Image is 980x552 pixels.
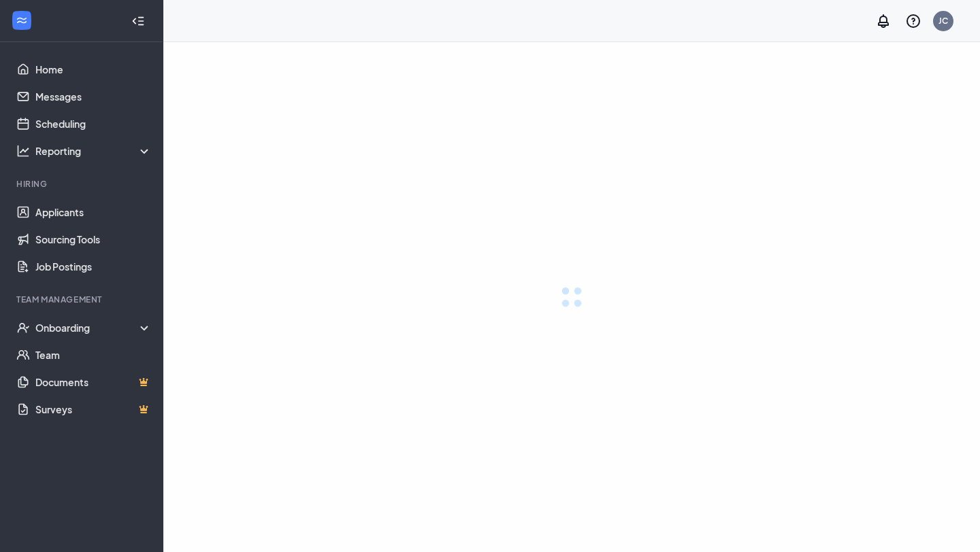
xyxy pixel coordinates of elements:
a: Home [35,56,152,83]
a: SurveysCrown [35,396,152,423]
div: Team Management [16,294,149,305]
a: DocumentsCrown [35,368,152,396]
svg: QuestionInfo [905,13,921,29]
svg: Collapse [131,14,145,28]
a: Messages [35,83,152,110]
a: Team [35,341,152,368]
svg: UserCheck [16,321,30,334]
a: Job Postings [35,253,152,280]
svg: Notifications [875,13,892,29]
div: Reporting [35,144,152,158]
svg: WorkstreamLogo [15,14,29,27]
div: Onboarding [35,321,152,334]
div: Hiring [16,178,149,190]
svg: Analysis [16,144,30,158]
div: JC [938,15,948,27]
a: Sourcing Tools [35,226,152,253]
a: Applicants [35,199,152,226]
a: Scheduling [35,110,152,137]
